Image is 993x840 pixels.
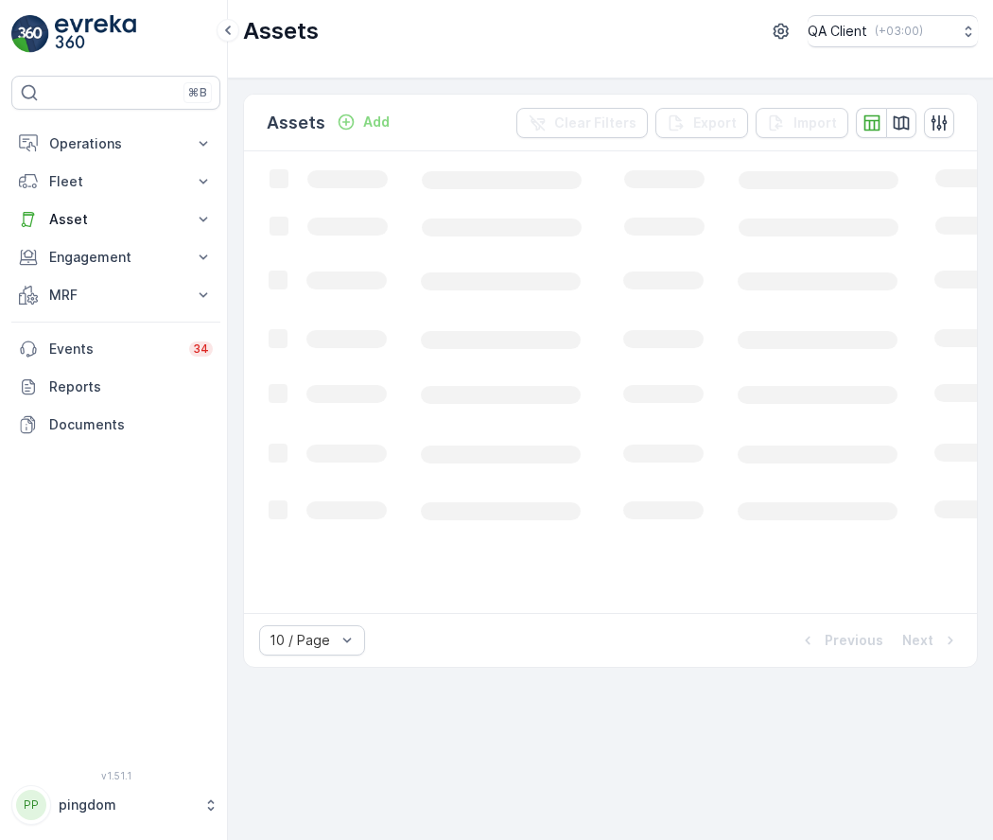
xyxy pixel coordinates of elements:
[49,134,183,153] p: Operations
[11,276,220,314] button: MRF
[796,629,885,652] button: Previous
[49,340,178,359] p: Events
[55,15,136,53] img: logo_light-DOdMpM7g.png
[825,631,883,650] p: Previous
[808,22,867,41] p: QA Client
[11,125,220,163] button: Operations
[11,785,220,825] button: PPpingdom
[793,114,837,132] p: Import
[11,368,220,406] a: Reports
[756,108,848,138] button: Import
[900,629,962,652] button: Next
[693,114,737,132] p: Export
[808,15,978,47] button: QA Client(+03:00)
[11,163,220,201] button: Fleet
[329,111,397,133] button: Add
[49,248,183,267] p: Engagement
[11,238,220,276] button: Engagement
[11,330,220,368] a: Events34
[188,85,207,100] p: ⌘B
[16,790,46,820] div: PP
[11,406,220,444] a: Documents
[49,377,213,396] p: Reports
[363,113,390,131] p: Add
[49,286,183,305] p: MRF
[49,172,183,191] p: Fleet
[243,16,319,46] p: Assets
[59,796,194,814] p: pingdom
[902,631,933,650] p: Next
[516,108,648,138] button: Clear Filters
[267,110,325,136] p: Assets
[655,108,748,138] button: Export
[193,341,209,357] p: 34
[49,415,213,434] p: Documents
[11,201,220,238] button: Asset
[49,210,183,229] p: Asset
[11,15,49,53] img: logo
[554,114,636,132] p: Clear Filters
[11,770,220,781] span: v 1.51.1
[875,24,923,39] p: ( +03:00 )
